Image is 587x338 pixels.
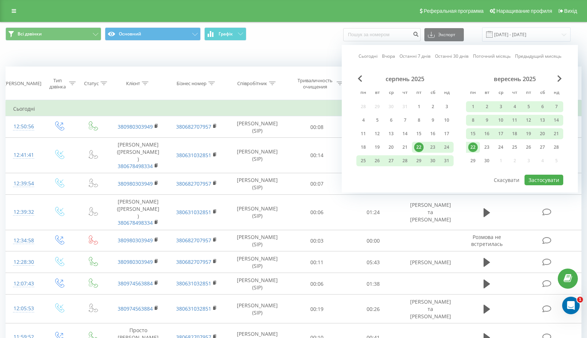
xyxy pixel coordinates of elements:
[237,233,278,248] font: [PERSON_NAME] (SIP)
[402,157,408,164] font: 28
[358,75,362,82] span: Предыдущий месяц
[176,209,211,216] a: 380631032851
[564,8,577,14] font: Вихід
[118,280,153,287] a: 380974563884
[310,209,323,216] font: 00:06
[438,31,455,38] font: Экспорт
[413,88,424,99] abbr: п'ятниця
[512,130,517,137] font: 18
[361,157,366,164] font: 25
[540,117,545,123] font: 13
[495,88,506,99] abbr: середа
[359,53,378,59] font: Сьогодні
[84,80,99,87] font: Статус
[515,53,561,59] font: Предыдущий мисяць
[480,101,494,112] div: вт 2 вер 2025 р.
[470,130,476,137] font: 15
[370,115,384,126] div: вт 5 серп 2025 р.
[176,280,211,287] a: 380631032851
[237,205,278,219] font: [PERSON_NAME] (SIP)
[118,237,153,244] a: 380980303949
[375,130,380,137] font: 12
[444,144,449,150] font: 24
[389,89,394,95] font: ср
[356,155,370,166] div: пн 25 серп 2025 р.
[494,115,508,126] div: ср 10 вер 2025 р.
[14,180,34,187] font: 12:39:54
[310,124,323,130] font: 00:08
[499,89,503,95] font: ср
[435,53,469,59] font: Останні 30 днів
[176,305,211,312] a: 380631032851
[535,128,549,139] div: сб 20 вер 2025 р.
[549,101,563,112] div: нд 7 вер 2025 р.
[117,141,159,163] font: [PERSON_NAME] ([PERSON_NAME])
[356,128,370,139] div: пн 11 серп 2025 р.
[119,31,141,37] font: Основний
[384,128,398,139] div: ср 13 серп 2025 р.
[310,181,323,187] font: 00:07
[118,305,153,312] a: 380974563884
[444,117,449,123] font: 10
[398,142,412,153] div: чт 21 серп 2025 р.
[386,88,397,99] abbr: середа
[14,208,34,215] font: 12:39:32
[177,80,207,87] font: Бізнес номер
[522,115,535,126] div: пт 12 вер 2025 р.
[554,89,559,95] font: нд
[402,89,408,95] font: чт
[118,219,153,226] a: 380678498334
[14,237,34,244] font: 12:34:58
[176,152,211,159] a: 380631032851
[376,117,379,123] font: 5
[432,103,434,110] font: 2
[508,128,522,139] div: чт 18 вер 2025 р.
[399,53,431,59] font: Останні 7 днів
[410,259,451,266] font: [PERSON_NAME]
[375,89,380,95] font: вт
[424,8,484,14] font: Реферальная программа
[426,101,440,112] div: сб 2 серп 2025 р.
[432,117,434,123] font: 9
[18,31,42,37] font: Всі дзвінки
[372,88,383,99] abbr: вівторок
[384,155,398,166] div: ср 27 серп 2025 р.
[500,103,502,110] font: 3
[410,298,451,320] font: [PERSON_NAME] та [PERSON_NAME]
[426,115,440,126] div: сб 9 серп 2025 р.
[494,176,519,183] font: Скасувати
[484,130,489,137] font: 16
[118,123,153,130] a: 380980303949
[298,77,333,90] font: Триваличность очищения
[343,28,421,41] input: Пошук за номером
[472,103,474,110] font: 1
[176,123,211,130] a: 380682707957
[555,103,558,110] font: 7
[386,75,424,83] font: серпень 2025
[444,130,449,137] font: 17
[402,144,408,150] font: 21
[466,155,480,166] div: пн 29 вер 2025 р.
[480,128,494,139] div: вт 16 вер 2025 р.
[176,180,211,187] font: 380682707957
[466,128,480,139] div: пн 15 вер 2025 р.
[237,302,278,316] font: [PERSON_NAME] (SIP)
[418,117,420,123] font: 8
[237,80,267,87] font: Співробітник
[426,142,440,153] div: сб 23 серп 2025 р.
[398,115,412,126] div: чт 7 серп 2025 р.
[176,258,211,265] a: 380682707957
[237,120,278,134] font: [PERSON_NAME] (SIP)
[498,130,503,137] font: 17
[118,163,153,170] a: 380678498334
[105,27,201,41] button: Основний
[118,258,153,265] a: 380980303949
[549,142,563,153] div: нд 28 вер 2025 р.
[176,237,211,244] a: 380682707957
[494,101,508,112] div: ср 3 вер 2025 р.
